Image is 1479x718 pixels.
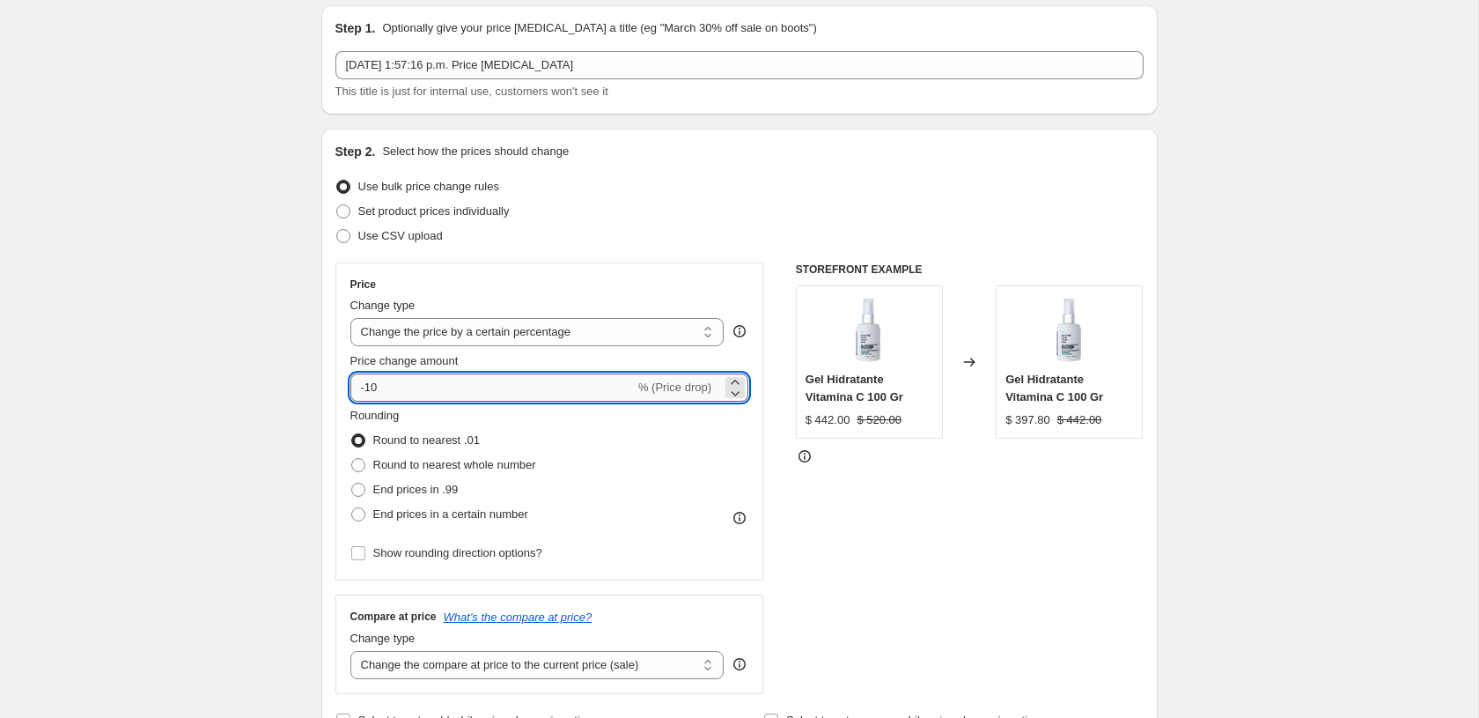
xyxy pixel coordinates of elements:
[335,51,1144,79] input: 30% off holiday sale
[350,632,416,645] span: Change type
[350,278,376,292] h3: Price
[335,143,376,160] h2: Step 2.
[1034,295,1105,366] img: 2WEB_80x.jpg
[1057,411,1102,429] strike: $ 442.00
[373,507,528,521] span: End prices in a certain number
[350,354,459,367] span: Price change amount
[350,409,400,422] span: Rounding
[350,374,635,402] input: -15
[731,655,748,673] div: help
[382,143,569,160] p: Select how the prices should change
[358,229,443,242] span: Use CSV upload
[350,299,416,312] span: Change type
[358,180,499,193] span: Use bulk price change rules
[335,19,376,37] h2: Step 1.
[382,19,816,37] p: Optionally give your price [MEDICAL_DATA] a title (eg "March 30% off sale on boots")
[350,610,437,624] h3: Compare at price
[806,411,850,429] div: $ 442.00
[731,322,748,340] div: help
[373,433,480,447] span: Round to nearest .01
[1005,373,1103,403] span: Gel Hidratante Vitamina C 100 Gr
[373,458,536,471] span: Round to nearest whole number
[796,263,1144,277] h6: STOREFRONT EXAMPLE
[373,546,542,559] span: Show rounding direction options?
[373,483,459,496] span: End prices in .99
[806,373,903,403] span: Gel Hidratante Vitamina C 100 Gr
[335,85,608,98] span: This title is just for internal use, customers won't see it
[444,611,592,624] button: What's the compare at price?
[1005,411,1050,429] div: $ 397.80
[834,295,904,366] img: 2WEB_80x.jpg
[638,381,711,394] span: % (Price drop)
[857,411,901,429] strike: $ 520.00
[358,204,510,218] span: Set product prices individually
